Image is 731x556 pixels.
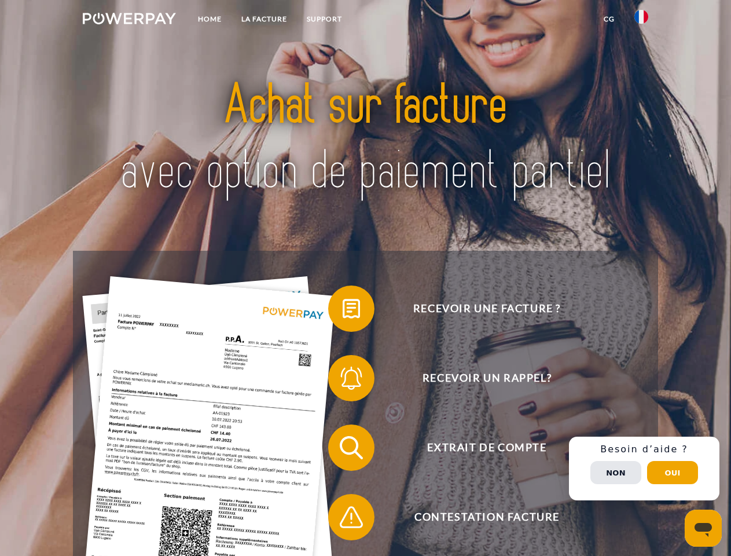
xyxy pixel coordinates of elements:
button: Oui [647,461,698,484]
iframe: Bouton de lancement de la fenêtre de messagerie [685,510,722,547]
a: CG [594,9,625,30]
span: Contestation Facture [345,494,629,540]
img: logo-powerpay-white.svg [83,13,176,24]
button: Recevoir un rappel? [328,355,629,401]
img: qb_search.svg [337,433,366,462]
a: LA FACTURE [232,9,297,30]
span: Extrait de compte [345,425,629,471]
a: Home [188,9,232,30]
img: qb_bell.svg [337,364,366,393]
button: Contestation Facture [328,494,629,540]
span: Recevoir une facture ? [345,286,629,332]
button: Non [590,461,641,484]
span: Recevoir un rappel? [345,355,629,401]
img: qb_warning.svg [337,503,366,532]
img: qb_bill.svg [337,294,366,323]
div: Schnellhilfe [569,437,719,500]
button: Extrait de compte [328,425,629,471]
button: Recevoir une facture ? [328,286,629,332]
h3: Besoin d’aide ? [576,444,712,455]
img: fr [634,10,648,24]
a: Support [297,9,352,30]
img: title-powerpay_fr.svg [111,56,620,222]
